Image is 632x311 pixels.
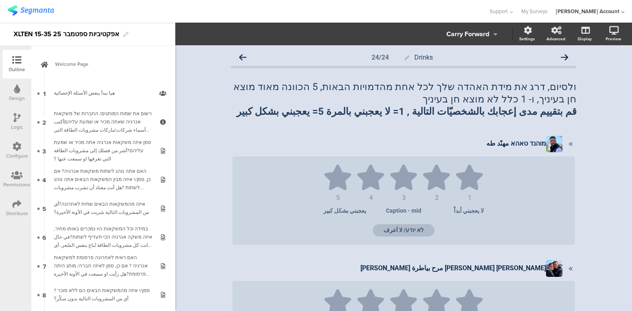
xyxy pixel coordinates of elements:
span: Drinks [414,53,433,61]
span: 3 [42,146,46,155]
span: Welcome Page [55,60,160,68]
a: 4 האם אתה נוהג לשתות משקאות אנרגיה? אם כן, סמן/י איזה מבין המשקאות הבאים אתה נוהג לשתות ?هل أنت م... [33,165,173,194]
div: هيا نبدأ ببعض الأسئلة الإحصائية [54,89,152,97]
div: يعجبني بشكل كبير [323,207,372,214]
span: 1 [43,88,46,97]
a: 3 סמן איזה משקאות אנרגיה אתה מכיר או שמעת עליהם?أشر من فضلك إلى مشروبات الطاقة التي تعرفها او سمع... [33,136,173,165]
div: Display [578,36,592,42]
div: [PERSON_NAME] [PERSON_NAME] مرح بياطرة [PERSON_NAME] [232,264,546,272]
div: 5 [323,195,352,201]
div: 2 [422,195,451,201]
div: Settings [519,36,535,42]
p: ולסיום, דרג את מידת האהדה שלך לכל אחת מהדמויות הבאות, 5 הכוונה מאוד מוצא חן בעיניך, ו- 1 כלל לא מ... [231,81,576,105]
div: רשום את שמות המותגים/ החברות של משקאות אנרגיה שאתה מכיר או שמעת עליהםأكتب أسماء شركات\ماركات مشرو... [54,109,152,134]
a: 6 במידה וכל המשקאות היו נמכרים באותו מחיר, איזה משקה אנרגיה הכי תעדיף לשתות?في حال كانت كل مشروبا... [33,223,173,251]
div: Design [9,95,25,102]
span: 4 [42,175,46,184]
div: Advanced [546,36,565,42]
span: Caption - mid [386,207,421,214]
div: Outline [9,66,25,73]
div: 3 [389,195,418,201]
div: סמן איזה משקאות אנרגיה אתה מכיר או שמעת עליהם?أشر من فضلك إلى مشروبات الطاقة التي تعرفها او سمعت ... [54,138,152,163]
a: 5 איזה מהמשקאות הבאים שתית לאחרונה?أي من المشروبات التالية شربت في الآونة الأخ يرة؟ [33,194,173,223]
a: 8 סמן/י איזה מהמשקאות הבאים הם ללא סוכר ?أي من المشروبات التالية بدون سكّر؟ [33,280,173,309]
div: Configure [6,152,28,160]
strong: قم بتقييم مدى إعجابك بالشخصيّات التالية , 1= لا يعجبني بالمرة 5= يعجبني بشكل كبير [237,106,576,117]
div: איזה מהמשקאות הבאים שתית לאחרונה?أي من المشروبات التالية شربت في الآونة الأخ يرة؟ [54,200,152,216]
div: במידה וכל המשקאות היו נמכרים באותו מחיר, איזה משקה אנרגיה הכי תעדיף לשתות?في حال كانت كل مشروبات ... [54,225,152,249]
div: סמן/י איזה מהמשקאות הבאים הם ללא סוכר ?أي من المشروبات التالية بدون سكّر؟ [54,286,152,303]
div: Distribute [6,210,28,217]
div: האם אתה נוהג לשתות משקאות אנרגיה? אם כן, סמן/י איזה מבין המשקאות הבאים אתה נוהג לשתות ?هل أنت معت... [54,167,152,192]
a: 7 האם ראית לאחרונה פרסומת למשקאות אנרגיה ? אם כן, סמן לאיזה חברה/ מותג היתה הפרסומת?هل رأيت او سم... [33,251,173,280]
div: Permissions [3,181,30,188]
div: Logic [11,123,23,131]
div: 4 [356,195,385,201]
a: 1 هيا نبدأ ببعض الأسئلة الإحصائية [33,79,173,107]
span: 7 [43,261,46,270]
span: 5 [42,204,46,213]
div: 1 [455,195,484,201]
span: 2 [42,117,46,126]
a: 2 רשום את שמות המותגים/ החברות של משקאות אנרגיה שאתה מכיר או שמעת עליהםأكتب أسماء شركات\ماركات مش... [33,107,173,136]
div: لا يعجبني أبداً [436,207,484,214]
div: Carry Forward [446,28,489,40]
span: Support [490,7,508,15]
div: [PERSON_NAME] Account [556,7,619,15]
span: 8 [42,290,46,299]
a: Welcome Page [33,50,173,79]
span: 6 [42,232,46,241]
div: מוהנד טאהא مهنّد طه [232,139,546,147]
div: XLTEN 15-35 אפקטיביות ספטמבר 25 [14,28,119,41]
div: Preview [606,36,621,42]
img: segmanta logo [7,5,54,16]
div: האם ראית לאחרונה פרסומת למשקאות אנרגיה ? אם כן, סמן לאיזה חברה/ מותג היתה הפרסומת?هل رأيت او سمعت... [54,253,152,278]
div: 24/24 [372,53,389,61]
